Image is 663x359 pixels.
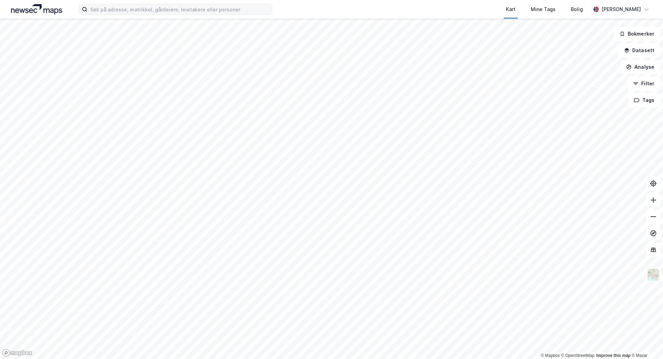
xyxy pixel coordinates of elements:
div: Bolig [571,5,583,13]
iframe: Chat Widget [628,326,663,359]
div: Mine Tags [531,5,556,13]
div: [PERSON_NAME] [602,5,641,13]
div: Kart [506,5,516,13]
input: Søk på adresse, matrikkel, gårdeiere, leietakere eller personer [87,4,272,15]
img: logo.a4113a55bc3d86da70a041830d287a7e.svg [11,4,62,15]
